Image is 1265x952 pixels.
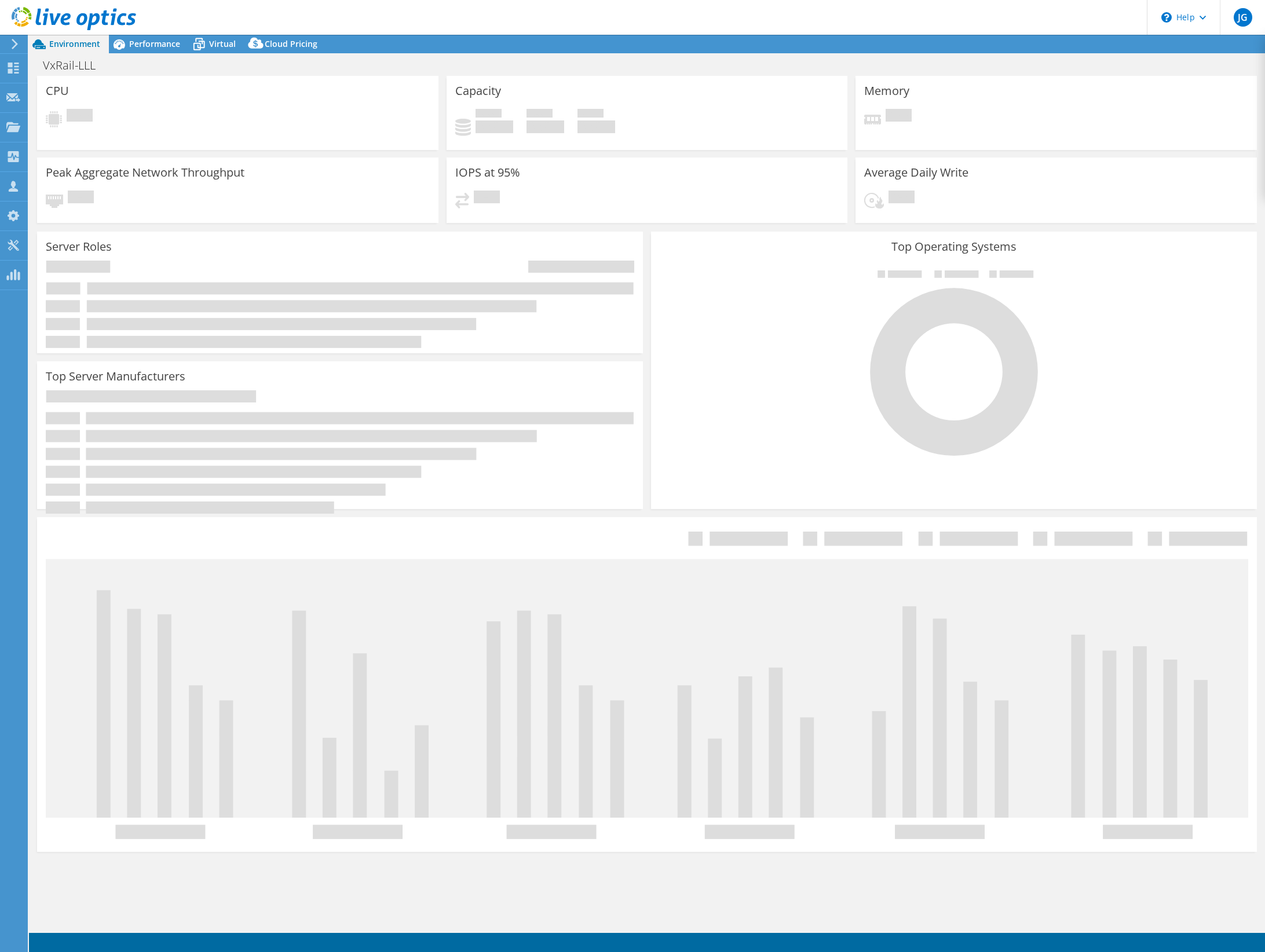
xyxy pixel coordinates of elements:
[455,166,520,179] h3: IOPS at 95%
[67,109,93,125] span: Pending
[577,109,604,120] span: Total
[68,191,94,206] span: Pending
[527,120,564,133] h4: 0 GiB
[46,166,244,179] h3: Peak Aggregate Network Throughput
[209,38,236,49] span: Virtual
[660,240,1248,253] h3: Top Operating Systems
[476,120,513,133] h4: 0 GiB
[46,85,69,97] h3: CPU
[474,191,500,206] span: Pending
[476,109,502,120] span: Used
[129,38,180,49] span: Performance
[1234,8,1252,27] span: JG
[864,85,909,97] h3: Memory
[864,166,968,179] h3: Average Daily Write
[265,38,317,49] span: Cloud Pricing
[46,370,185,383] h3: Top Server Manufacturers
[577,120,615,133] h4: 0 GiB
[38,59,114,72] h1: VxRail-LLL
[46,240,112,253] h3: Server Roles
[527,109,553,120] span: Free
[889,191,915,206] span: Pending
[1161,12,1172,23] svg: \n
[49,38,100,49] span: Environment
[886,109,912,125] span: Pending
[455,85,501,97] h3: Capacity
